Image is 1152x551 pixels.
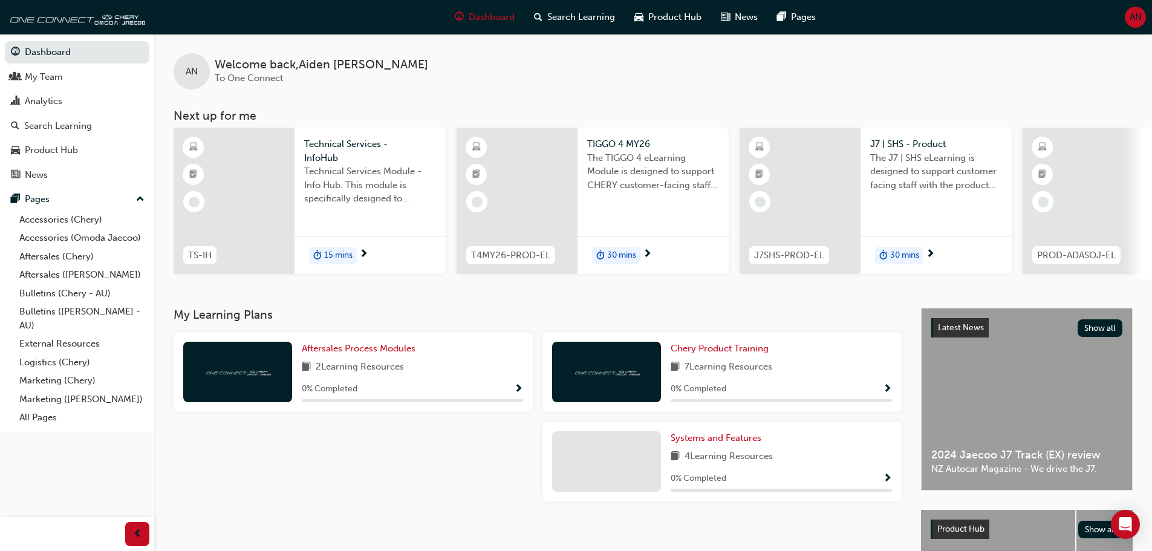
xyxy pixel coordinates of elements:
[188,249,212,262] span: TS-IH
[471,249,550,262] span: T4MY26-PROD-EL
[870,151,1002,192] span: The J7 | SHS eLearning is designed to support customer facing staff with the product and sales in...
[883,382,892,397] button: Show Progress
[302,342,420,356] a: Aftersales Process Modules
[1125,7,1146,28] button: AN
[11,194,20,205] span: pages-icon
[1038,140,1047,155] span: learningResourceType_ELEARNING-icon
[204,366,271,377] img: oneconnect
[671,360,680,375] span: book-icon
[685,360,772,375] span: 7 Learning Resources
[685,449,773,465] span: 4 Learning Resources
[890,249,919,262] span: 30 mins
[1130,10,1142,24] span: AN
[547,10,615,24] span: Search Learning
[133,527,142,542] span: prev-icon
[186,65,198,79] span: AN
[455,10,464,25] span: guage-icon
[25,168,48,182] div: News
[25,192,50,206] div: Pages
[879,248,888,264] span: duration-icon
[711,5,767,30] a: news-iconNews
[302,360,311,375] span: book-icon
[174,308,902,322] h3: My Learning Plans
[931,520,1123,539] a: Product HubShow all
[11,96,20,107] span: chart-icon
[15,334,149,353] a: External Resources
[154,109,1152,123] h3: Next up for me
[469,10,515,24] span: Dashboard
[189,197,200,207] span: learningRecordVerb_NONE-icon
[937,524,984,534] span: Product Hub
[472,167,481,183] span: booktick-icon
[472,140,481,155] span: learningResourceType_ELEARNING-icon
[313,248,322,264] span: duration-icon
[777,10,786,25] span: pages-icon
[587,151,719,192] span: The TIGGO 4 eLearning Module is designed to support CHERY customer-facing staff with the product ...
[921,308,1133,491] a: Latest NewsShow all2024 Jaecoo J7 Track (EX) reviewNZ Autocar Magazine - We drive the J7.
[215,58,428,72] span: Welcome back , Aiden [PERSON_NAME]
[754,249,824,262] span: J7SHS-PROD-EL
[931,462,1122,476] span: NZ Autocar Magazine - We drive the J7.
[926,249,935,260] span: next-icon
[5,164,149,186] a: News
[721,10,730,25] span: news-icon
[136,192,145,207] span: up-icon
[6,5,145,29] img: oneconnect
[316,360,404,375] span: 2 Learning Resources
[1078,319,1123,337] button: Show all
[15,408,149,427] a: All Pages
[671,342,773,356] a: Chery Product Training
[524,5,625,30] a: search-iconSearch Learning
[15,390,149,409] a: Marketing ([PERSON_NAME])
[1038,167,1047,183] span: booktick-icon
[215,73,283,83] span: To One Connect
[5,90,149,112] a: Analytics
[15,247,149,266] a: Aftersales (Chery)
[514,384,523,395] span: Show Progress
[755,140,764,155] span: learningResourceType_ELEARNING-icon
[359,249,368,260] span: next-icon
[15,353,149,372] a: Logistics (Chery)
[15,229,149,247] a: Accessories (Omoda Jaecoo)
[24,119,92,133] div: Search Learning
[671,449,680,465] span: book-icon
[755,197,766,207] span: learningRecordVerb_NONE-icon
[938,322,984,333] span: Latest News
[931,448,1122,462] span: 2024 Jaecoo J7 Track (EX) review
[514,382,523,397] button: Show Progress
[587,137,719,151] span: TIGGO 4 MY26
[11,72,20,83] span: people-icon
[304,165,436,206] span: Technical Services Module - Info Hub. This module is specifically designed to address the require...
[883,474,892,484] span: Show Progress
[472,197,483,207] span: learningRecordVerb_NONE-icon
[1038,197,1049,207] span: learningRecordVerb_NONE-icon
[445,5,524,30] a: guage-iconDashboard
[643,249,652,260] span: next-icon
[671,431,766,445] a: Systems and Features
[304,137,436,165] span: Technical Services - InfoHub
[15,371,149,390] a: Marketing (Chery)
[5,115,149,137] a: Search Learning
[1078,521,1124,538] button: Show all
[648,10,701,24] span: Product Hub
[671,472,726,486] span: 0 % Completed
[1037,249,1116,262] span: PROD-ADASOJ-EL
[671,432,761,443] span: Systems and Features
[5,188,149,210] button: Pages
[755,167,764,183] span: booktick-icon
[735,10,758,24] span: News
[740,128,1012,274] a: J7SHS-PROD-ELJ7 | SHS - ProductThe J7 | SHS eLearning is designed to support customer facing staf...
[596,248,605,264] span: duration-icon
[11,121,19,132] span: search-icon
[302,343,415,354] span: Aftersales Process Modules
[671,382,726,396] span: 0 % Completed
[302,382,357,396] span: 0 % Completed
[1111,510,1140,539] div: Open Intercom Messenger
[189,167,198,183] span: booktick-icon
[931,318,1122,337] a: Latest NewsShow all
[883,471,892,486] button: Show Progress
[174,128,446,274] a: TS-IHTechnical Services - InfoHubTechnical Services Module - Info Hub. This module is specificall...
[671,343,769,354] span: Chery Product Training
[625,5,711,30] a: car-iconProduct Hub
